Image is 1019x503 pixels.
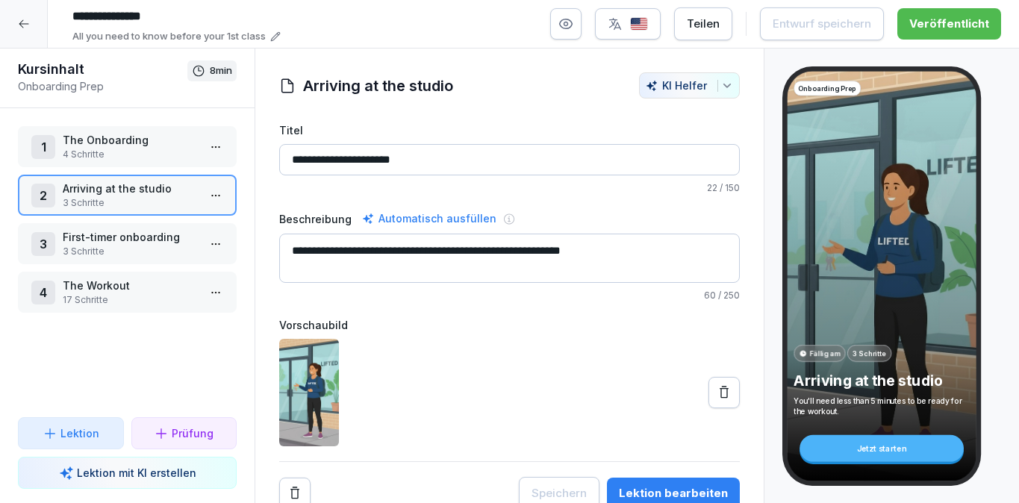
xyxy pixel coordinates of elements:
button: Entwurf speichern [760,7,884,40]
p: Onboarding Prep [798,84,856,94]
div: Jetzt starten [800,435,964,462]
div: Speichern [532,485,587,502]
div: Automatisch ausfüllen [359,210,499,228]
button: Veröffentlicht [897,8,1001,40]
p: You'll need less than 5 minutes to be ready for the workout. [794,396,969,416]
p: 3 Schritte [63,196,198,210]
span: 22 [707,182,717,193]
img: yw9ym26nftoyaoxptx04ydxk.png [279,339,339,446]
button: Teilen [674,7,732,40]
button: KI Helfer [639,72,740,99]
p: 3 Schritte [63,245,198,258]
button: Prüfung [131,417,237,449]
div: 3 [31,232,55,256]
p: 3 Schritte [853,349,886,359]
p: Onboarding Prep [18,78,187,94]
p: Lektion [60,425,99,441]
div: 1The Onboarding4 Schritte [18,126,237,167]
button: Lektion mit KI erstellen [18,457,237,489]
p: Lektion mit KI erstellen [77,465,196,481]
p: 4 Schritte [63,148,198,161]
p: Fällig am [809,349,840,359]
div: 4The Workout17 Schritte [18,272,237,313]
p: / 250 [279,289,740,302]
div: 2Arriving at the studio3 Schritte [18,175,237,216]
p: The Workout [63,278,198,293]
div: Veröffentlicht [909,16,989,32]
div: KI Helfer [646,79,733,92]
label: Beschreibung [279,211,352,227]
img: us.svg [630,17,648,31]
div: 4 [31,281,55,304]
p: 17 Schritte [63,293,198,307]
div: 3First-timer onboarding3 Schritte [18,223,237,264]
p: First-timer onboarding [63,229,198,245]
div: 2 [31,184,55,207]
p: 8 min [210,63,232,78]
label: Vorschaubild [279,317,740,333]
button: Lektion [18,417,124,449]
div: Entwurf speichern [773,16,871,32]
p: Arriving at the studio [794,372,969,390]
div: Lektion bearbeiten [619,485,728,502]
span: 60 [704,290,716,301]
p: Arriving at the studio [63,181,198,196]
p: / 150 [279,181,740,195]
h1: Kursinhalt [18,60,187,78]
p: The Onboarding [63,132,198,148]
label: Titel [279,122,740,138]
h1: Arriving at the studio [303,75,453,97]
div: 1 [31,135,55,159]
div: Teilen [687,16,720,32]
p: All you need to know before your 1st class [72,29,266,44]
p: Prüfung [172,425,214,441]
